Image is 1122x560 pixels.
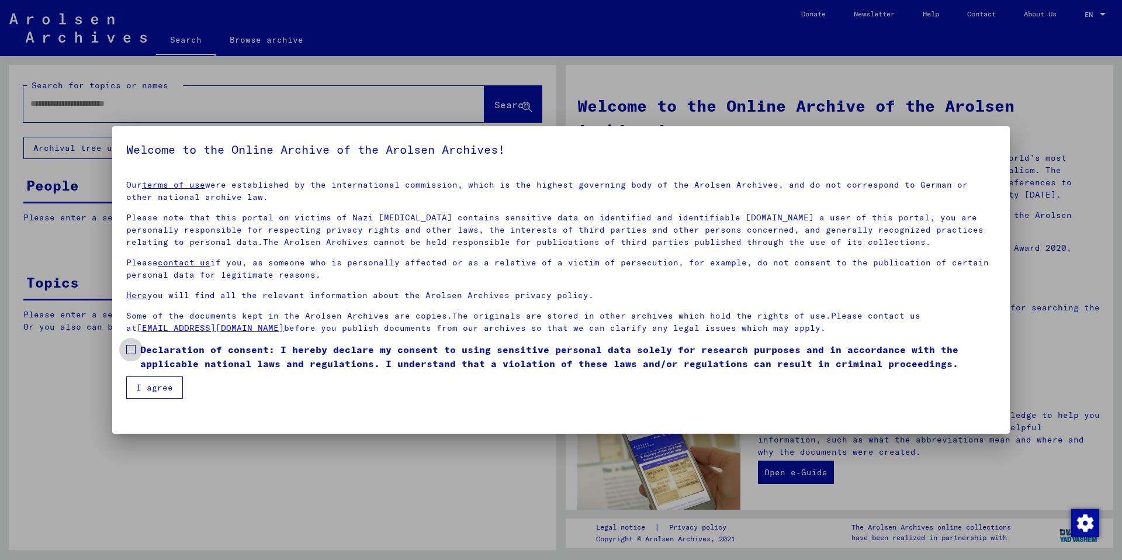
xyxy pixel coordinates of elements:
span: Declaration of consent: I hereby declare my consent to using sensitive personal data solely for r... [140,343,996,371]
p: you will find all the relevant information about the Arolsen Archives privacy policy. [126,289,996,302]
p: Our were established by the international commission, which is the highest governing body of the ... [126,179,996,203]
a: Here [126,290,147,300]
a: [EMAIL_ADDRESS][DOMAIN_NAME] [137,323,284,333]
h5: Welcome to the Online Archive of the Arolsen Archives! [126,140,996,159]
p: Please note that this portal on victims of Nazi [MEDICAL_DATA] contains sensitive data on identif... [126,212,996,248]
a: contact us [158,257,210,268]
button: I agree [126,376,183,399]
p: Some of the documents kept in the Arolsen Archives are copies.The originals are stored in other a... [126,310,996,334]
p: Please if you, as someone who is personally affected or as a relative of a victim of persecution,... [126,257,996,281]
a: terms of use [142,179,205,190]
img: Change consent [1071,509,1099,537]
